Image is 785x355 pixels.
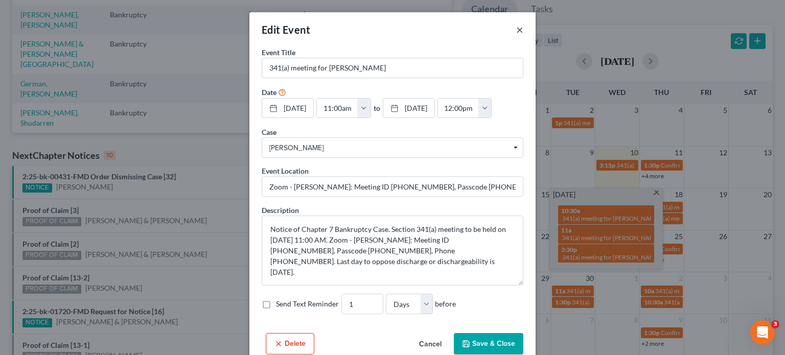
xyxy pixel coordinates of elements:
[454,333,523,354] button: Save & Close
[342,294,383,314] input: --
[262,205,299,216] label: Description
[262,23,310,36] span: Edit Event
[262,87,276,98] label: Date
[269,143,516,153] span: [PERSON_NAME]
[771,320,779,328] span: 3
[262,137,523,158] span: Select box activate
[374,103,380,113] label: to
[262,58,523,78] input: Enter event name...
[262,48,295,57] span: Event Title
[411,334,450,354] button: Cancel
[516,23,523,36] button: ×
[262,177,523,196] input: Enter location...
[435,299,456,309] span: before
[276,299,339,309] label: Send Text Reminder
[438,99,479,118] input: -- : --
[266,333,314,354] button: Delete
[262,165,309,176] label: Event Location
[750,320,775,345] iframe: Intercom live chat
[262,99,313,118] a: [DATE]
[383,99,434,118] a: [DATE]
[262,127,276,137] label: Case
[317,99,358,118] input: -- : --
